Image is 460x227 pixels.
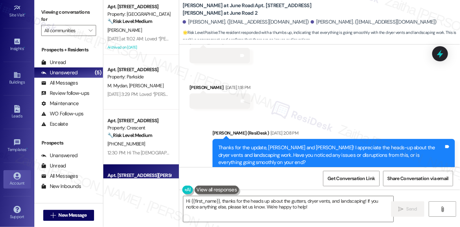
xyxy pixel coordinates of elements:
[3,36,31,54] a: Insights •
[41,183,81,190] div: New Inbounds
[3,69,31,88] a: Buildings
[269,129,298,137] div: [DATE] 2:08 PM
[189,84,250,93] div: [PERSON_NAME]
[41,162,66,169] div: Unread
[107,3,171,10] div: Apt. [STREET_ADDRESS]
[3,103,31,122] a: Leads
[129,83,163,89] span: [PERSON_NAME]
[323,171,379,186] button: Get Conversation Link
[34,202,103,209] div: Residents
[41,100,79,107] div: Maintenance
[3,137,31,155] a: Templates •
[41,110,83,117] div: WO Follow-ups
[107,43,172,52] div: Archived on [DATE]
[183,2,320,17] b: [PERSON_NAME] at June Road: Apt. [STREET_ADDRESS][PERSON_NAME] at June Road 2
[44,25,85,36] input: All communities
[41,173,78,180] div: All Messages
[183,30,218,35] strong: 🌟 Risk Level: Positive
[50,213,56,218] i: 
[224,84,251,91] div: [DATE] 1:18 PM
[107,18,152,24] strong: 🔧 Risk Level: Medium
[107,141,145,147] span: [PHONE_NUMBER]
[391,201,424,217] button: Send
[93,67,103,78] div: (5)
[107,73,171,80] div: Property: Parkside
[398,206,403,212] i: 
[107,132,152,138] strong: 🔧 Risk Level: Medium
[107,27,142,33] span: [PERSON_NAME]
[3,204,31,222] a: Support
[41,7,96,25] label: Viewing conversations for
[41,79,78,87] div: All Messages
[3,2,31,21] a: Site Visit •
[34,46,103,53] div: Prospects + Residents
[183,18,309,26] div: [PERSON_NAME]. ([EMAIL_ADDRESS][DOMAIN_NAME])
[183,29,460,44] span: : The resident responded with a thumbs up, indicating that everything is going smoothly with the ...
[406,205,417,213] span: Send
[383,171,453,186] button: Share Conversation via email
[24,45,25,50] span: •
[107,117,171,124] div: Apt. [STREET_ADDRESS]
[183,196,393,222] textarea: Hi {{first_name}}, thanks for the heads up about the gutters, dryer vents, and landscaping! If yo...
[107,66,171,73] div: Apt. [STREET_ADDRESS]
[59,212,87,219] span: New Message
[34,139,103,147] div: Prospects
[212,129,455,139] div: [PERSON_NAME] (ResiDesk)
[440,206,445,212] i: 
[311,18,437,26] div: [PERSON_NAME]. ([EMAIL_ADDRESS][DOMAIN_NAME])
[41,69,78,76] div: Unanswered
[41,152,78,159] div: Unanswered
[107,11,171,18] div: Property: [GEOGRAPHIC_DATA]
[3,170,31,189] a: Account
[26,146,27,151] span: •
[41,59,66,66] div: Unread
[41,90,89,97] div: Review follow-ups
[41,121,68,128] div: Escalate
[388,175,449,182] span: Share Conversation via email
[107,124,171,131] div: Property: Crescent
[327,175,375,182] span: Get Conversation Link
[218,144,444,166] div: Thanks for the update, [PERSON_NAME] and [PERSON_NAME]! I appreciate the heads-up about the dryer...
[107,91,447,97] div: [DATE] 3:29 PM: Loved “[PERSON_NAME] (Parkside): Happy to help! I just got a response from the te...
[89,28,92,33] i: 
[25,12,26,16] span: •
[43,210,94,221] button: New Message
[107,172,171,179] div: Apt. [STREET_ADDRESS][PERSON_NAME] at June Road 2
[107,83,129,89] span: M. Mydan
